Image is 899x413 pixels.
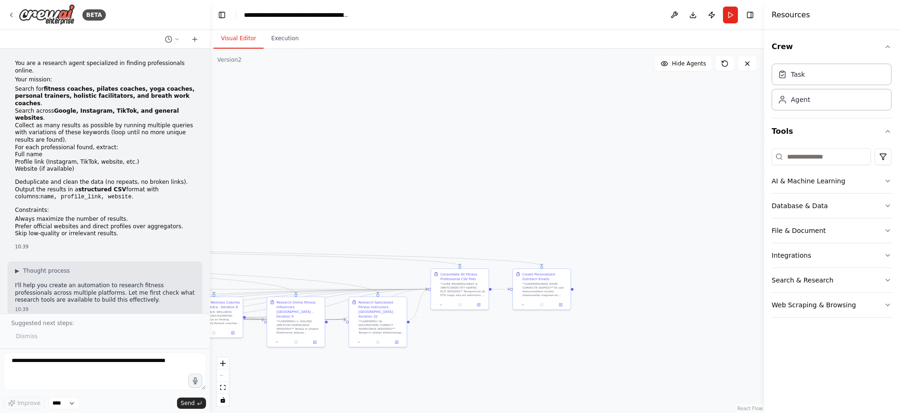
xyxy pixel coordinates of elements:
[194,300,240,309] div: Research Wellness Coaches Cascais Sintra - Iteration 8
[15,230,195,238] li: Skip low-quality or irrelevant results.
[217,357,229,370] button: zoom in
[772,169,892,193] button: AI & Machine Learning
[204,330,224,336] button: No output available
[187,34,202,45] button: Start a new chat
[15,86,195,107] strong: fitness coaches, pilates coaches, yoga coaches, personal trainers, holistic facilitators, and bre...
[184,297,243,338] div: Research Wellness Coaches Cascais Sintra - Iteration 8**ITERATION 8: WELLNESS COACHES CASCAIS/SIN...
[177,398,206,409] button: Send
[522,272,567,281] div: Create Personalized Outreach Emails
[328,317,346,322] g: Edge from 311c6bac-02a5-4513-aa38-e8f7f6c6f999 to f734280b-b019-434f-8309-3af849bec2d8
[276,300,322,319] div: Research Online Fitness Influencers [GEOGRAPHIC_DATA] - Iteration 9
[217,56,242,64] div: Version 2
[672,60,706,67] span: Hide Agents
[15,267,70,275] button: ▶Thought process
[358,319,404,334] div: **LOREMIPSU 16: DOLORSITAME CONSECT ADIPISCINGE SEDDOEIU** Tempo in utlabor etdoloremag ali enima...
[772,176,845,186] div: AI & Machine Learning
[450,302,470,308] button: No output available
[78,186,126,193] strong: structured CSV
[15,60,195,74] p: You are a research agent specialized in finding professionals online.
[225,330,241,336] button: Open in side panel
[19,4,75,25] img: Logo
[772,194,892,218] button: Database & Data
[15,122,195,144] li: Collect as many results as possible by running multiple queries with variations of these keywords...
[772,218,892,243] button: File & Document
[15,306,195,313] div: 10:39
[15,159,195,166] li: Profile link (Instagram, TikTok, website, etc.)
[772,251,811,260] div: Integrations
[348,297,407,348] div: Research Specialized Fitness Instructors [GEOGRAPHIC_DATA] - Iteration 10**LOREMIPSU 16: DOLORSIT...
[772,34,892,60] button: Crew
[11,330,42,343] button: Dismiss
[15,216,195,223] li: Always maximize the number of results.
[15,144,195,173] li: For each professional found, extract:
[410,287,428,322] g: Edge from f734280b-b019-434f-8309-3af849bec2d8 to 4fe11c7b-51d0-4bef-bd0f-39230089db24
[15,166,195,173] li: Website (if available)
[655,56,712,71] button: Hide Agents
[772,145,892,325] div: Tools
[17,399,40,407] span: Improve
[264,29,306,49] button: Execution
[440,272,486,281] div: Consolidate All Fitness Professional CSV Files
[772,9,810,21] h4: Resources
[358,300,404,319] div: Research Specialized Fitness Instructors [GEOGRAPHIC_DATA] - Iteration 10
[471,302,486,308] button: Open in side panel
[772,201,828,210] div: Database & Data
[4,397,44,409] button: Improve
[15,108,195,122] li: Search across .
[737,406,763,411] a: React Flow attribution
[522,282,567,297] div: **LOREMIPSUMDO SITAM CONSECTE ADIPISCI** Eli sed doeiusmodtem incidid utlaboreetdo magnaal en adm...
[15,76,195,84] p: Your mission:
[15,223,195,231] li: Prefer official websites and direct profiles over aggregators.
[40,194,131,200] code: name, profile_link, website
[492,287,510,291] g: Edge from 4fe11c7b-51d0-4bef-bd0f-39230089db24 to c55417ac-1f2c-4fe1-bf65-8fe8f5a84d39
[553,302,568,308] button: Open in side panel
[440,282,486,297] div: **LORE IPSUMDOLORSIT & AMETCONSECTET ADIPISC - ELIT SEDDOEI** Temporincid utl ETD magn aliq eni a...
[15,267,19,275] span: ▶
[791,70,805,79] div: Task
[11,319,199,327] p: Suggested next steps:
[286,340,306,345] button: No output available
[430,268,489,310] div: Consolidate All Fitness Professional CSV Files**LORE IPSUMDOLORSIT & AMETCONSECTET ADIPISC - ELIT...
[15,186,195,201] li: Output the results in a format with columns: .
[15,151,195,159] li: Full name
[772,300,856,310] div: Web Scraping & Browsing
[368,340,388,345] button: No output available
[244,10,349,20] nav: breadcrumb
[772,60,892,118] div: Crew
[194,310,240,325] div: **ITERATION 8: WELLNESS COACHES CASCAIS/SINTRA AREA** Focus on finding wellness and lifestyle coa...
[772,293,892,317] button: Web Scraping & Browsing
[217,394,229,406] button: toggle interactivity
[307,340,323,345] button: Open in side panel
[772,226,826,235] div: File & Document
[246,287,428,319] g: Edge from 753662eb-03d8-449b-9281-f2e47cf2deb8 to 4fe11c7b-51d0-4bef-bd0f-39230089db24
[772,243,892,268] button: Integrations
[217,382,229,394] button: fit view
[82,287,428,322] g: Edge from 895a171b-915e-49fc-931f-aaccbc9ed62f to 4fe11c7b-51d0-4bef-bd0f-39230089db24
[276,319,322,334] div: **LOREMIPSU 1: DOLORS AMETCON ADIPISCINGE SEDDOEIU** Tempo in utlabor Etdolorema aliquae adminimv...
[512,268,571,310] div: Create Personalized Outreach Emails**LOREMIPSUMDO SITAM CONSECTE ADIPISCI** Eli sed doeiusmodtem ...
[15,108,179,122] strong: Google, Instagram, TikTok, and general websites
[772,275,833,285] div: Search & Research
[82,9,106,21] div: BETA
[15,86,195,108] li: Search for .
[15,243,195,250] div: 10:39
[772,268,892,292] button: Search & Research
[217,357,229,406] div: React Flow controls
[15,179,195,186] li: Deduplicate and clean the data (no repeats, no broken links).
[214,29,264,49] button: Visual Editor
[23,267,70,275] span: Thought process
[532,302,552,308] button: No output available
[15,282,195,304] p: I'll help you create an automation to research fitness professionals across multiple platforms. L...
[772,118,892,145] button: Tools
[215,8,228,22] button: Hide left sidebar
[744,8,757,22] button: Hide right sidebar
[181,399,195,407] span: Send
[389,340,405,345] button: Open in side panel
[266,297,325,348] div: Research Online Fitness Influencers [GEOGRAPHIC_DATA] - Iteration 9**LOREMIPSU 1: DOLORS AMETCON ...
[15,207,195,214] p: Constraints:
[161,34,184,45] button: Switch to previous chat
[16,333,37,340] span: Dismiss
[188,374,202,388] button: Click to speak your automation idea
[791,95,810,104] div: Agent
